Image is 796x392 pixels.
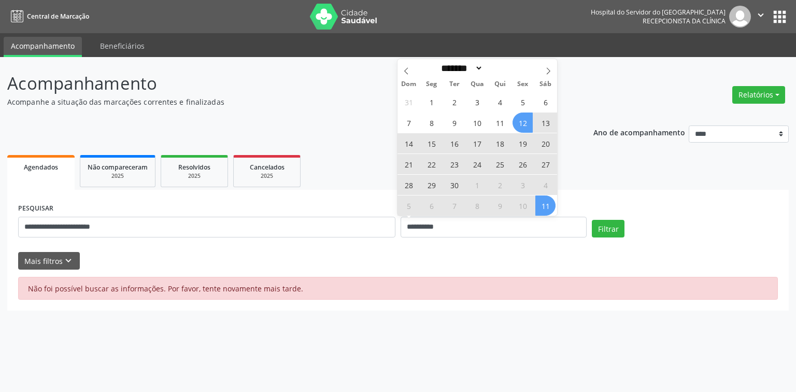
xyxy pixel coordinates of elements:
[7,8,89,25] a: Central de Marcação
[490,195,510,216] span: Outubro 9, 2025
[751,6,771,27] button: 
[421,133,442,153] span: Setembro 15, 2025
[88,163,148,172] span: Não compareceram
[535,195,556,216] span: Outubro 11, 2025
[489,81,511,88] span: Qui
[535,133,556,153] span: Setembro 20, 2025
[399,113,419,133] span: Setembro 7, 2025
[18,252,80,270] button: Mais filtroskeyboard_arrow_down
[250,163,285,172] span: Cancelados
[399,154,419,174] span: Setembro 21, 2025
[755,9,766,21] i: 
[168,172,220,180] div: 2025
[490,113,510,133] span: Setembro 11, 2025
[397,81,420,88] span: Dom
[421,92,442,112] span: Setembro 1, 2025
[483,63,517,74] input: Year
[399,133,419,153] span: Setembro 14, 2025
[490,175,510,195] span: Outubro 2, 2025
[467,154,487,174] span: Setembro 24, 2025
[535,175,556,195] span: Outubro 4, 2025
[421,195,442,216] span: Outubro 6, 2025
[513,92,533,112] span: Setembro 5, 2025
[513,195,533,216] span: Outubro 10, 2025
[591,8,726,17] div: Hospital do Servidor do [GEOGRAPHIC_DATA]
[24,163,58,172] span: Agendados
[592,220,624,237] button: Filtrar
[535,154,556,174] span: Setembro 27, 2025
[63,255,74,267] i: keyboard_arrow_down
[18,277,778,300] div: Não foi possível buscar as informações. Por favor, tente novamente mais tarde.
[593,125,685,138] p: Ano de acompanhamento
[467,175,487,195] span: Outubro 1, 2025
[535,113,556,133] span: Setembro 13, 2025
[443,81,466,88] span: Ter
[399,195,419,216] span: Outubro 5, 2025
[421,113,442,133] span: Setembro 8, 2025
[421,154,442,174] span: Setembro 22, 2025
[18,201,53,217] label: PESQUISAR
[444,154,464,174] span: Setembro 23, 2025
[399,92,419,112] span: Agosto 31, 2025
[27,12,89,21] span: Central de Marcação
[643,17,726,25] span: Recepcionista da clínica
[511,81,534,88] span: Sex
[241,172,293,180] div: 2025
[7,96,555,107] p: Acompanhe a situação das marcações correntes e finalizadas
[444,92,464,112] span: Setembro 2, 2025
[513,175,533,195] span: Outubro 3, 2025
[490,92,510,112] span: Setembro 4, 2025
[4,37,82,57] a: Acompanhamento
[467,195,487,216] span: Outubro 8, 2025
[729,6,751,27] img: img
[420,81,443,88] span: Seg
[93,37,152,55] a: Beneficiários
[444,133,464,153] span: Setembro 16, 2025
[467,113,487,133] span: Setembro 10, 2025
[513,133,533,153] span: Setembro 19, 2025
[534,81,557,88] span: Sáb
[178,163,210,172] span: Resolvidos
[437,63,483,74] select: Month
[444,195,464,216] span: Outubro 7, 2025
[7,71,555,96] p: Acompanhamento
[467,92,487,112] span: Setembro 3, 2025
[88,172,148,180] div: 2025
[490,154,510,174] span: Setembro 25, 2025
[535,92,556,112] span: Setembro 6, 2025
[732,86,785,104] button: Relatórios
[771,8,789,26] button: apps
[421,175,442,195] span: Setembro 29, 2025
[490,133,510,153] span: Setembro 18, 2025
[513,113,533,133] span: Setembro 12, 2025
[444,175,464,195] span: Setembro 30, 2025
[466,81,489,88] span: Qua
[444,113,464,133] span: Setembro 9, 2025
[399,175,419,195] span: Setembro 28, 2025
[513,154,533,174] span: Setembro 26, 2025
[467,133,487,153] span: Setembro 17, 2025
